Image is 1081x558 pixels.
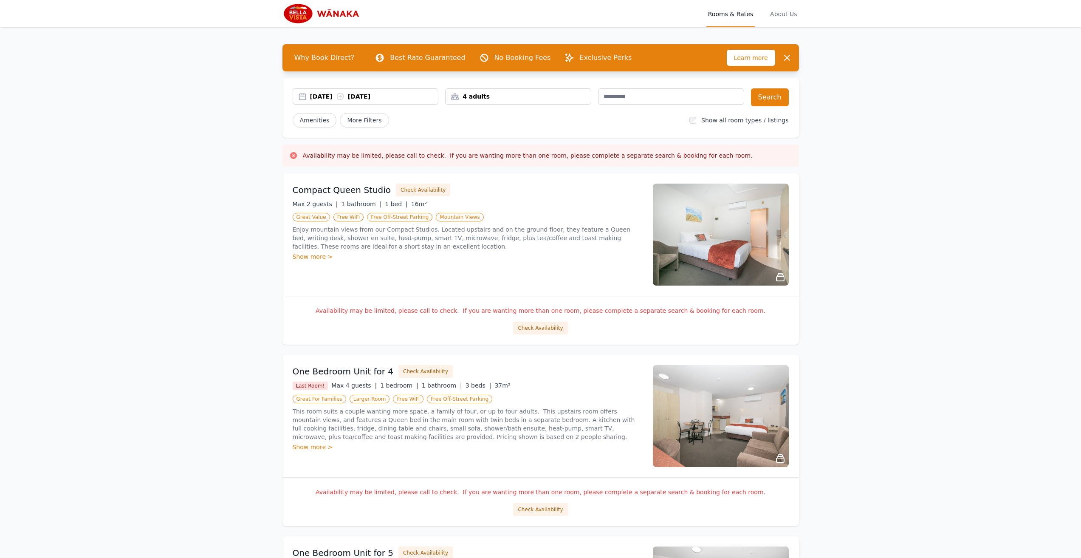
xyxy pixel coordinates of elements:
[293,365,394,377] h3: One Bedroom Unit for 4
[427,395,492,403] span: Free Off-Street Parking
[310,92,438,101] div: [DATE] [DATE]
[727,50,775,66] span: Learn more
[293,201,338,207] span: Max 2 guests |
[380,382,418,389] span: 1 bedroom |
[331,382,377,389] span: Max 4 guests |
[293,213,330,221] span: Great Value
[390,53,465,63] p: Best Rate Guaranteed
[579,53,632,63] p: Exclusive Perks
[341,201,381,207] span: 1 bathroom |
[293,113,337,127] button: Amenities
[494,53,551,63] p: No Booking Fees
[494,382,510,389] span: 37m²
[303,151,753,160] h3: Availability may be limited, please call to check. If you are wanting more than one room, please ...
[446,92,591,101] div: 4 adults
[340,113,389,127] span: More Filters
[293,252,643,261] div: Show more >
[701,117,788,124] label: Show all room types / listings
[513,503,567,516] button: Check Availability
[293,225,643,251] p: Enjoy mountain views from our Compact Studios. Located upstairs and on the ground floor, they fea...
[466,382,491,389] span: 3 beds |
[293,407,643,441] p: This room suits a couple wanting more space, a family of four, or up to four adults. This upstair...
[350,395,390,403] span: Larger Room
[411,201,427,207] span: 16m²
[422,382,462,389] span: 1 bathroom |
[367,213,432,221] span: Free Off-Street Parking
[288,49,361,66] span: Why Book Direct?
[293,488,789,496] p: Availability may be limited, please call to check. If you are wanting more than one room, please ...
[282,3,364,24] img: Bella Vista Wanaka
[293,306,789,315] p: Availability may be limited, please call to check. If you are wanting more than one room, please ...
[398,365,453,378] button: Check Availability
[513,322,567,334] button: Check Availability
[385,201,407,207] span: 1 bed |
[751,88,789,106] button: Search
[293,443,643,451] div: Show more >
[436,213,483,221] span: Mountain Views
[333,213,364,221] span: Free WiFi
[393,395,423,403] span: Free WiFi
[396,184,450,196] button: Check Availability
[293,382,328,390] span: Last Room!
[293,395,346,403] span: Great For Families
[293,184,391,196] h3: Compact Queen Studio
